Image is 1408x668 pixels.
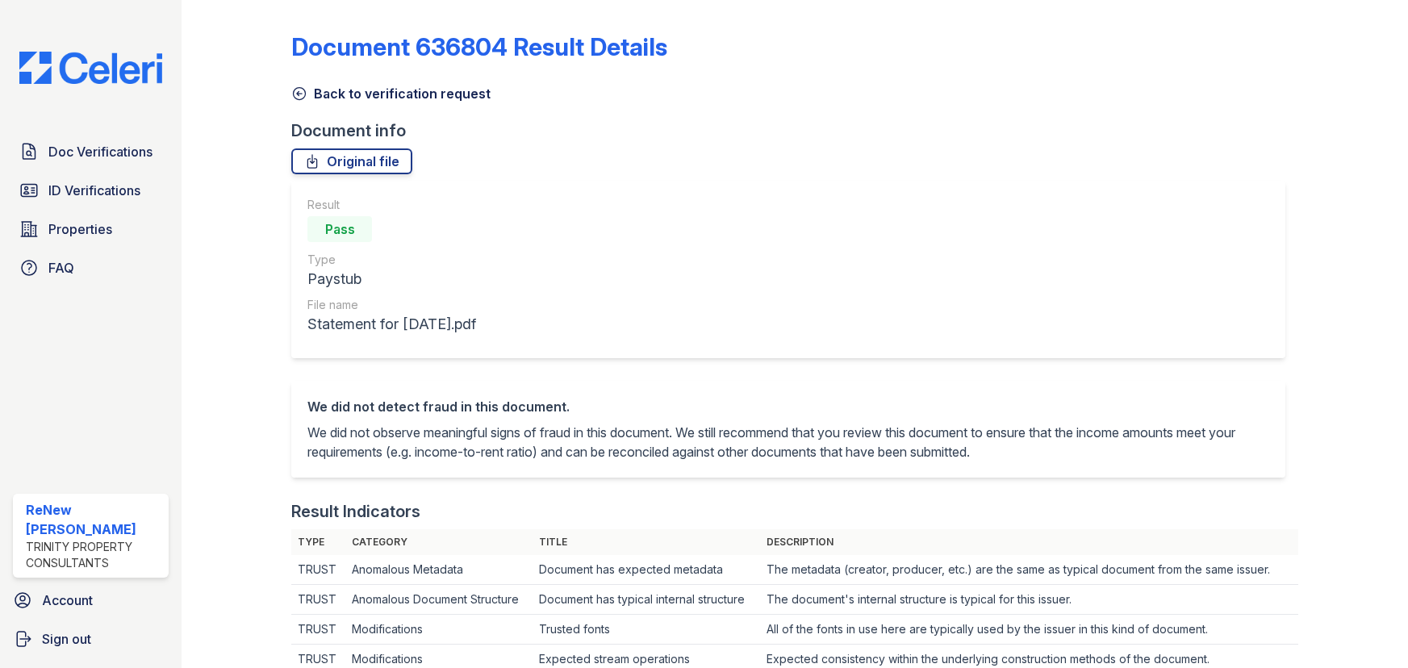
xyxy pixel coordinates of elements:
[6,52,175,84] img: CE_Logo_Blue-a8612792a0a2168367f1c8372b55b34899dd931a85d93a1a3d3e32e68fde9ad4.png
[760,615,1298,645] td: All of the fonts in use here are typically used by the issuer in this kind of document.
[345,615,533,645] td: Modifications
[291,615,345,645] td: TRUST
[307,252,476,268] div: Type
[6,623,175,655] a: Sign out
[1340,603,1392,652] iframe: chat widget
[6,584,175,616] a: Account
[13,136,169,168] a: Doc Verifications
[533,555,760,585] td: Document has expected metadata
[307,297,476,313] div: File name
[307,268,476,290] div: Paystub
[291,555,345,585] td: TRUST
[533,585,760,615] td: Document has typical internal structure
[291,585,345,615] td: TRUST
[13,213,169,245] a: Properties
[48,181,140,200] span: ID Verifications
[307,216,372,242] div: Pass
[42,591,93,610] span: Account
[48,258,74,278] span: FAQ
[291,32,667,61] a: Document 636804 Result Details
[345,555,533,585] td: Anomalous Metadata
[48,219,112,239] span: Properties
[291,529,345,555] th: Type
[533,529,760,555] th: Title
[26,500,162,539] div: ReNew [PERSON_NAME]
[533,615,760,645] td: Trusted fonts
[307,397,1269,416] div: We did not detect fraud in this document.
[760,555,1298,585] td: The metadata (creator, producer, etc.) are the same as typical document from the same issuer.
[291,148,412,174] a: Original file
[760,585,1298,615] td: The document's internal structure is typical for this issuer.
[307,423,1269,461] p: We did not observe meaningful signs of fraud in this document. We still recommend that you review...
[48,142,152,161] span: Doc Verifications
[760,529,1298,555] th: Description
[291,84,491,103] a: Back to verification request
[307,313,476,336] div: Statement for [DATE].pdf
[13,174,169,207] a: ID Verifications
[345,585,533,615] td: Anomalous Document Structure
[42,629,91,649] span: Sign out
[345,529,533,555] th: Category
[26,539,162,571] div: Trinity Property Consultants
[307,197,476,213] div: Result
[291,500,420,523] div: Result Indicators
[13,252,169,284] a: FAQ
[291,119,1298,142] div: Document info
